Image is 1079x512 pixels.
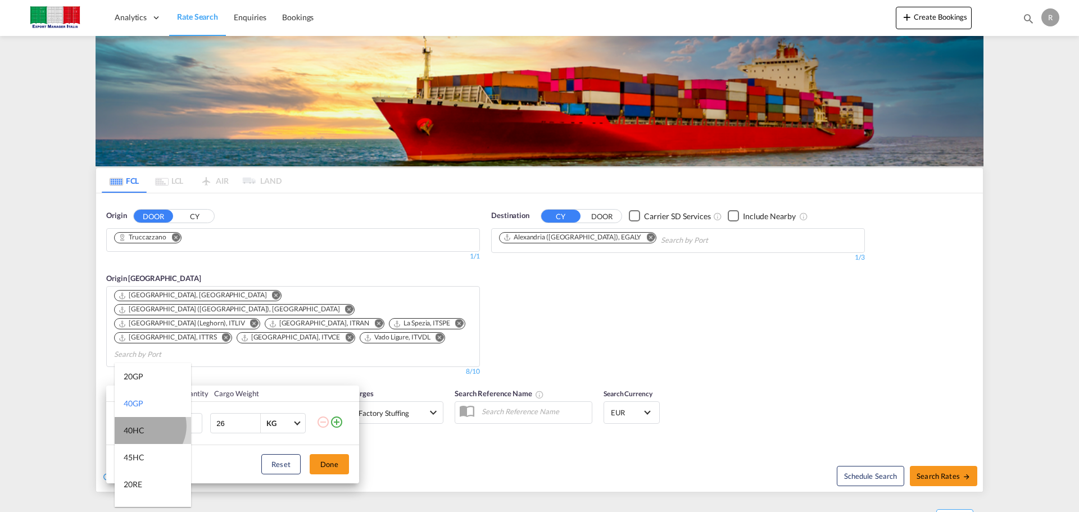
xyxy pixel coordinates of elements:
div: 40GP [124,398,143,409]
div: 40HC [124,425,144,436]
div: 20GP [124,371,143,382]
div: 45HC [124,452,144,463]
div: 20RE [124,479,142,490]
